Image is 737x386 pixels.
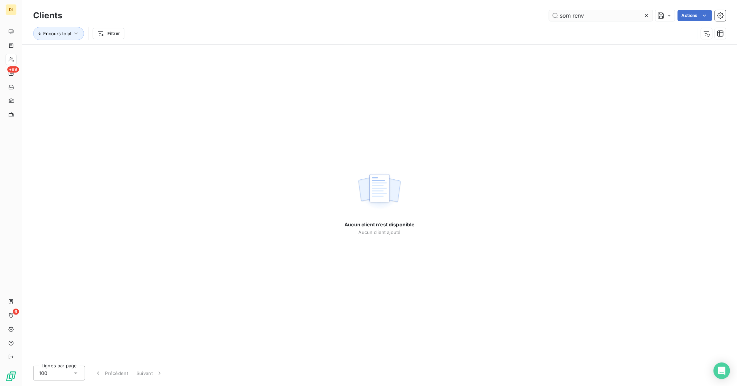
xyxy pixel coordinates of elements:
[344,221,414,228] span: Aucun client n’est disponible
[132,366,167,380] button: Suivant
[13,309,19,315] span: 6
[359,229,401,235] span: Aucun client ajouté
[7,66,19,73] span: +99
[6,371,17,382] img: Logo LeanPay
[6,4,17,15] div: DI
[91,366,132,380] button: Précédent
[33,9,62,22] h3: Clients
[43,31,71,36] span: Encours total
[678,10,712,21] button: Actions
[39,370,47,377] span: 100
[93,28,124,39] button: Filtrer
[357,170,401,213] img: empty state
[33,27,84,40] button: Encours total
[549,10,653,21] input: Rechercher
[714,363,730,379] div: Open Intercom Messenger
